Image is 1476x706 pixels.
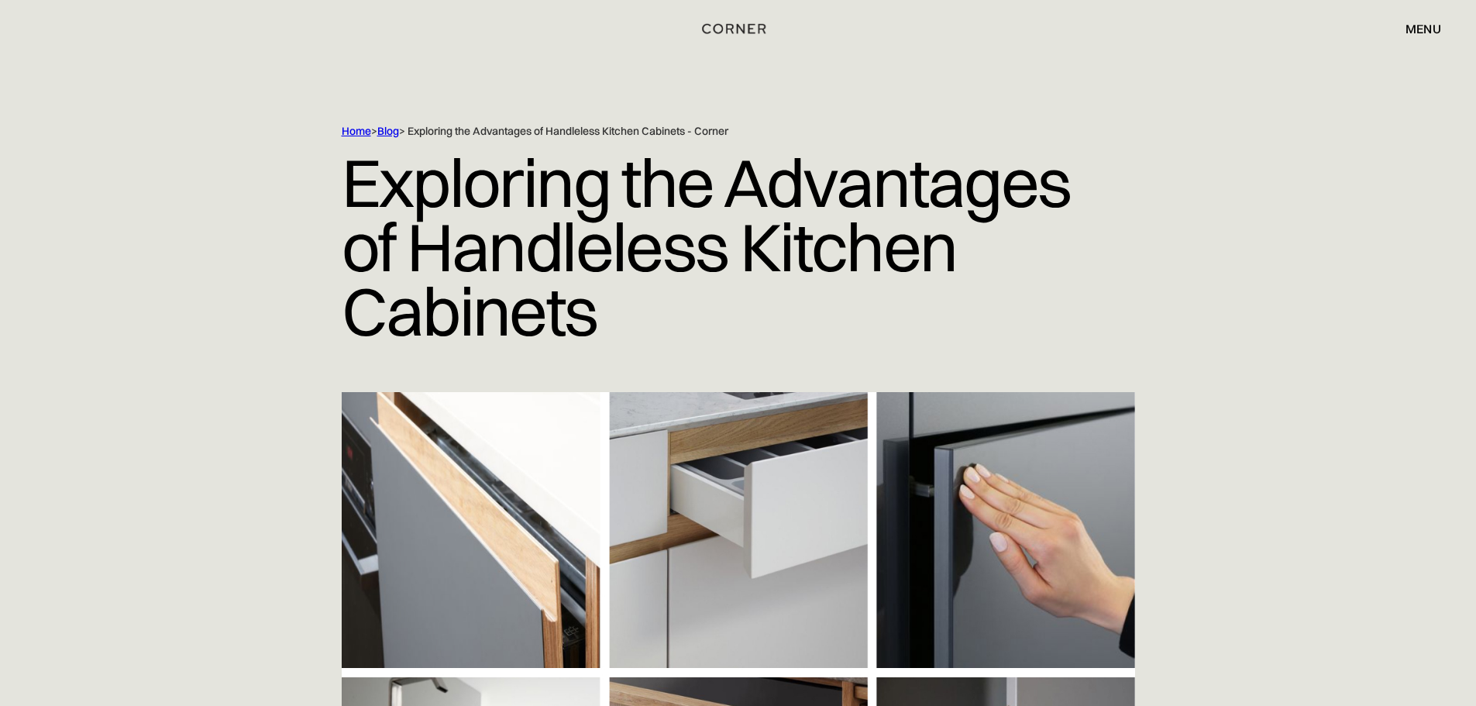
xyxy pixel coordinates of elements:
a: home [685,19,791,39]
h1: Exploring the Advantages of Handleless Kitchen Cabinets [342,139,1135,355]
div: > > Exploring the Advantages of Handleless Kitchen Cabinets - Corner [342,124,1070,139]
div: menu [1390,15,1441,42]
a: Blog [377,124,399,138]
a: Home [342,124,371,138]
div: menu [1405,22,1441,35]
